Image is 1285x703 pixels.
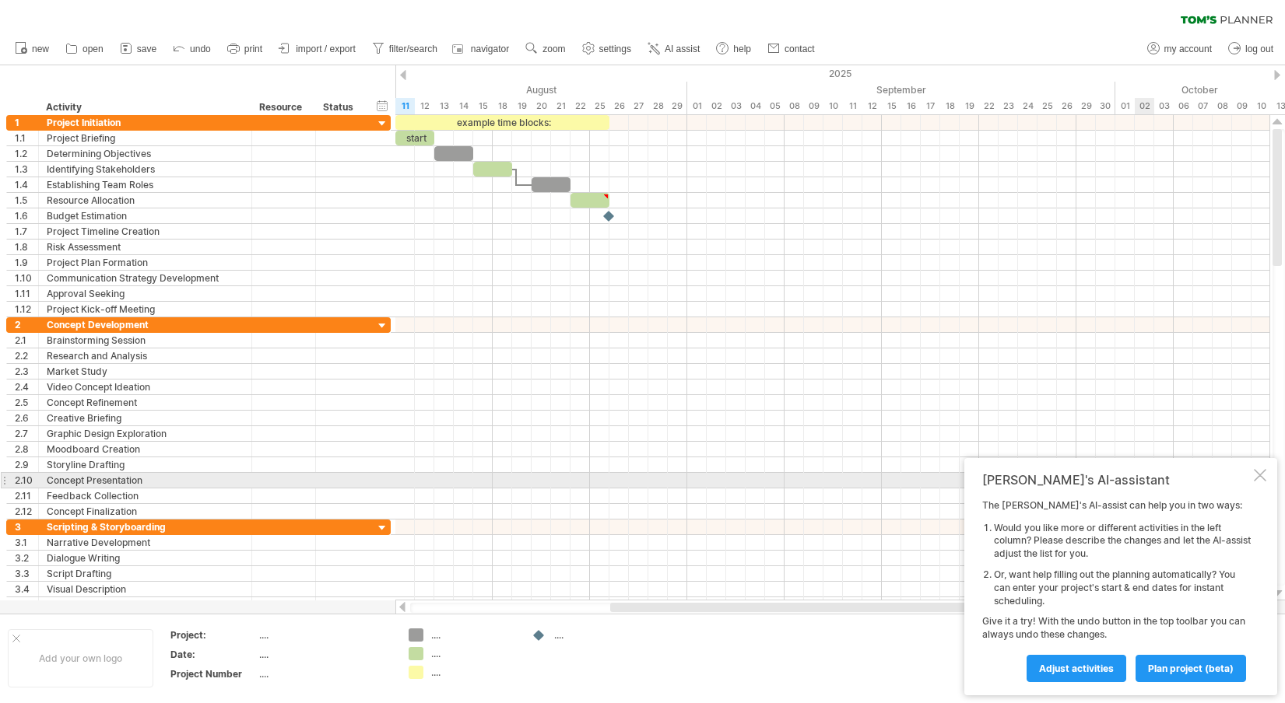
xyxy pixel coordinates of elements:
a: import / export [275,39,360,59]
div: Wednesday, 3 September 2025 [726,98,746,114]
div: 1.9 [15,255,38,270]
div: 1.10 [15,271,38,285]
div: 1.2 [15,146,38,161]
div: Monday, 25 August 2025 [590,98,609,114]
div: Market Study [47,364,244,379]
span: navigator [471,44,509,54]
div: Tuesday, 2 September 2025 [707,98,726,114]
div: .... [431,666,516,679]
div: Tuesday, 9 September 2025 [804,98,823,114]
li: Or, want help filling out the planning automatically? You can enter your project's start & end da... [994,568,1251,607]
div: 2.1 [15,333,38,348]
div: August 2025 [279,82,687,98]
span: save [137,44,156,54]
div: 3.2 [15,551,38,565]
div: Thursday, 18 September 2025 [940,98,960,114]
div: Narrative Development [47,535,244,550]
span: import / export [296,44,356,54]
div: Concept Development [47,317,244,332]
div: 2.11 [15,488,38,503]
div: Thursday, 21 August 2025 [551,98,571,114]
div: 2.12 [15,504,38,519]
div: Thursday, 9 October 2025 [1232,98,1252,114]
div: Friday, 15 August 2025 [473,98,493,114]
div: Monday, 22 September 2025 [979,98,999,114]
div: 2.9 [15,457,38,472]
a: navigator [450,39,514,59]
div: 2.10 [15,473,38,488]
div: 1.12 [15,302,38,317]
span: log out [1245,44,1273,54]
div: 3.1 [15,535,38,550]
div: Thursday, 4 September 2025 [746,98,765,114]
div: 2.6 [15,411,38,425]
div: Wednesday, 8 October 2025 [1213,98,1232,114]
div: Video Concept Ideation [47,379,244,394]
a: Adjust activities [1027,655,1126,682]
div: Approval Seeking [47,286,244,301]
li: Would you like more or different activities in the left column? Please describe the changes and l... [994,522,1251,561]
div: 1.6 [15,208,38,223]
div: Tuesday, 16 September 2025 [901,98,921,114]
div: Wednesday, 27 August 2025 [629,98,648,114]
div: 2 [15,317,38,332]
div: .... [554,628,639,642]
div: Concept Presentation [47,473,244,488]
div: Friday, 10 October 2025 [1252,98,1271,114]
div: Monday, 18 August 2025 [493,98,512,114]
div: Feedback Collection [47,488,244,503]
div: 3 [15,519,38,534]
div: Thursday, 11 September 2025 [843,98,862,114]
div: 1.11 [15,286,38,301]
div: Activity [46,100,243,115]
div: The [PERSON_NAME]'s AI-assist can help you in two ways: Give it a try! With the undo button in th... [982,499,1251,681]
a: filter/search [368,39,442,59]
div: Thursday, 14 August 2025 [454,98,473,114]
div: 2.4 [15,379,38,394]
span: filter/search [389,44,437,54]
div: Wednesday, 13 August 2025 [434,98,454,114]
a: AI assist [644,39,704,59]
div: Wednesday, 10 September 2025 [823,98,843,114]
div: Tuesday, 30 September 2025 [1096,98,1115,114]
div: Friday, 5 September 2025 [765,98,785,114]
span: contact [785,44,815,54]
div: Brainstorming Session [47,333,244,348]
div: example time blocks: [395,115,609,130]
span: undo [190,44,211,54]
div: Friday, 29 August 2025 [668,98,687,114]
div: Monday, 6 October 2025 [1174,98,1193,114]
div: Tuesday, 23 September 2025 [999,98,1018,114]
div: Project Initiation [47,115,244,130]
a: new [11,39,54,59]
div: 2.3 [15,364,38,379]
div: 1 [15,115,38,130]
div: Moodboard Creation [47,442,244,456]
div: Monday, 11 August 2025 [395,98,415,114]
div: Friday, 19 September 2025 [960,98,979,114]
div: Monday, 1 September 2025 [687,98,707,114]
div: 3.3 [15,566,38,581]
div: Date: [170,648,256,661]
a: help [712,39,756,59]
div: Budget Estimation [47,208,244,223]
span: open [83,44,104,54]
div: September 2025 [687,82,1115,98]
div: [PERSON_NAME]'s AI-assistant [982,472,1251,488]
div: Wednesday, 20 August 2025 [532,98,551,114]
span: new [32,44,49,54]
div: Monday, 15 September 2025 [882,98,901,114]
span: settings [599,44,631,54]
div: Script Drafting [47,566,244,581]
div: .... [259,667,390,680]
span: print [244,44,262,54]
div: Visual Description [47,582,244,596]
a: contact [764,39,820,59]
span: zoom [542,44,565,54]
div: Project: [170,628,256,642]
div: Communication Strategy Development [47,271,244,285]
div: Identifying Stakeholders [47,162,244,177]
a: plan project (beta) [1136,655,1246,682]
div: Risk Assessment [47,240,244,254]
div: Tuesday, 7 October 2025 [1193,98,1213,114]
